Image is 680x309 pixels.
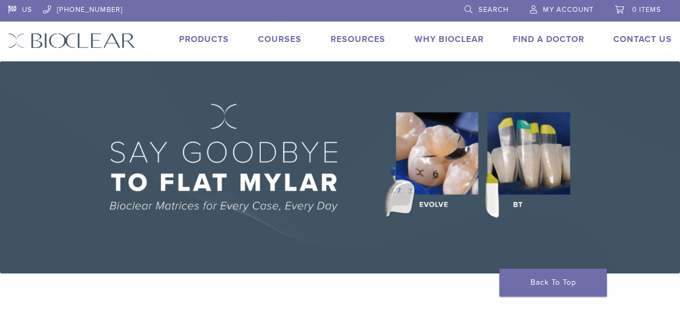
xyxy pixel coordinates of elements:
a: Why Bioclear [414,34,484,45]
span: My Account [543,5,593,14]
a: Contact Us [613,34,672,45]
img: Bioclear [8,33,135,48]
a: Find A Doctor [513,34,584,45]
a: Products [179,34,229,45]
a: Courses [258,34,302,45]
span: 0 items [632,5,661,14]
a: Resources [331,34,385,45]
span: Search [478,5,509,14]
a: Back To Top [499,269,607,297]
